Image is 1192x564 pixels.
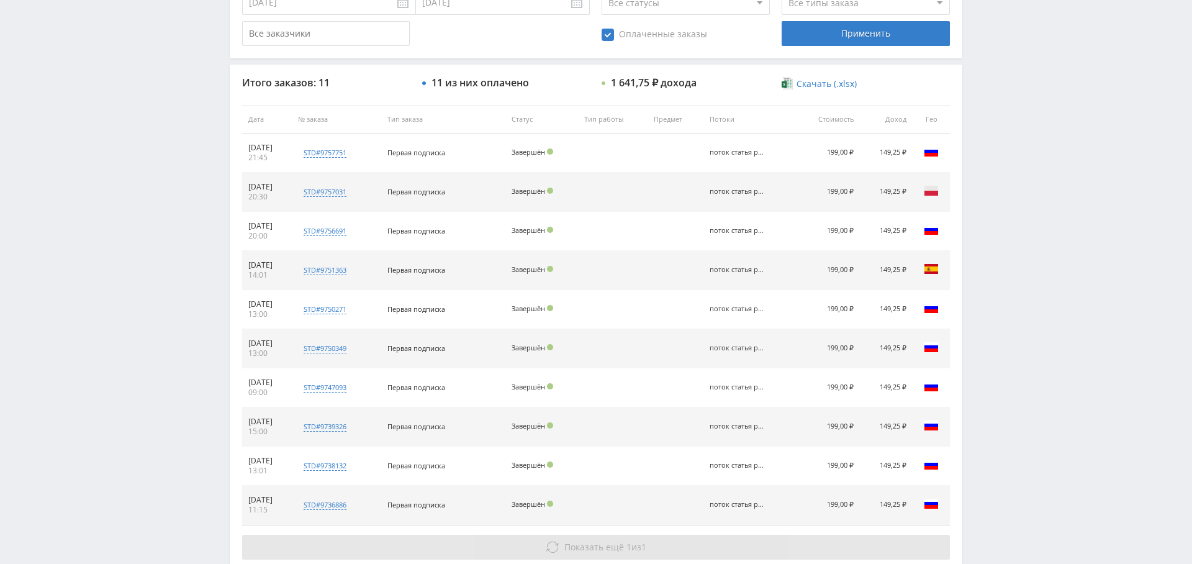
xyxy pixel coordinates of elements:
[381,106,505,134] th: Тип заказа
[860,290,913,329] td: 149,25 ₽
[248,221,286,231] div: [DATE]
[924,301,939,316] img: rus.png
[578,106,648,134] th: Тип работы
[626,541,631,553] span: 1
[860,173,913,212] td: 149,25 ₽
[547,501,553,507] span: Подтвержден
[387,226,445,235] span: Первая подписка
[710,188,765,196] div: поток статья рерайт
[304,148,346,158] div: std#9757751
[924,262,939,276] img: esp.png
[795,447,860,486] td: 199,00 ₽
[248,388,286,398] div: 09:00
[248,260,286,270] div: [DATE]
[387,383,445,392] span: Первая подписка
[248,505,286,515] div: 11:15
[795,368,860,407] td: 199,00 ₽
[860,106,913,134] th: Доход
[512,147,545,157] span: Завершён
[703,106,795,134] th: Потоки
[387,500,445,509] span: Первая подписка
[512,265,545,274] span: Завершён
[242,77,410,88] div: Итого заказов: 11
[924,222,939,237] img: rus.png
[248,466,286,476] div: 13:01
[795,251,860,290] td: 199,00 ₽
[564,541,624,553] span: Показать ещё
[387,187,445,196] span: Первая подписка
[710,501,765,509] div: поток статья рерайт
[710,148,765,157] div: поток статья рерайт
[860,368,913,407] td: 149,25 ₽
[248,309,286,319] div: 13:00
[248,339,286,348] div: [DATE]
[505,106,578,134] th: Статус
[782,78,856,90] a: Скачать (.xlsx)
[795,486,860,525] td: 199,00 ₽
[248,231,286,241] div: 20:00
[512,304,545,313] span: Завершён
[242,106,292,134] th: Дата
[387,304,445,314] span: Первая подписка
[304,500,346,510] div: std#9736886
[304,187,346,197] div: std#9757031
[547,383,553,389] span: Подтвержден
[512,343,545,352] span: Завершён
[248,427,286,437] div: 15:00
[710,227,765,235] div: поток статья рерайт
[860,407,913,447] td: 149,25 ₽
[387,148,445,157] span: Первая подписка
[242,535,950,560] button: Показать ещё 1из1
[795,407,860,447] td: 199,00 ₽
[710,305,765,313] div: поток статья рерайт
[248,192,286,202] div: 20:30
[795,106,860,134] th: Стоимость
[304,343,346,353] div: std#9750349
[795,212,860,251] td: 199,00 ₽
[795,173,860,212] td: 199,00 ₽
[387,422,445,431] span: Первая подписка
[242,21,410,46] input: Все заказчики
[795,290,860,329] td: 199,00 ₽
[924,340,939,355] img: rus.png
[860,251,913,290] td: 149,25 ₽
[860,447,913,486] td: 149,25 ₽
[248,348,286,358] div: 13:00
[797,79,857,89] span: Скачать (.xlsx)
[512,460,545,470] span: Завершён
[248,182,286,192] div: [DATE]
[248,299,286,309] div: [DATE]
[248,143,286,153] div: [DATE]
[924,496,939,511] img: rus.png
[512,225,545,235] span: Завершён
[924,457,939,472] img: rus.png
[292,106,381,134] th: № заказа
[248,378,286,388] div: [DATE]
[512,421,545,430] span: Завершён
[860,329,913,368] td: 149,25 ₽
[648,106,703,134] th: Предмет
[304,226,346,236] div: std#9756691
[710,383,765,391] div: поток статья рерайт
[387,265,445,275] span: Первая подписка
[860,486,913,525] td: 149,25 ₽
[248,270,286,280] div: 14:01
[304,461,346,471] div: std#9738132
[248,153,286,163] div: 21:45
[248,495,286,505] div: [DATE]
[512,499,545,509] span: Завершён
[248,456,286,466] div: [DATE]
[547,148,553,155] span: Подтвержден
[602,29,707,41] span: Оплаченные заказы
[304,383,346,393] div: std#9747093
[860,134,913,173] td: 149,25 ₽
[710,266,765,274] div: поток статья рерайт
[795,134,860,173] td: 199,00 ₽
[547,227,553,233] span: Подтвержден
[710,422,765,430] div: поток статья рерайт
[547,188,553,194] span: Подтвержден
[304,422,346,432] div: std#9739326
[611,77,697,88] div: 1 641,75 ₽ дохода
[512,382,545,391] span: Завершён
[924,183,939,198] img: pol.png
